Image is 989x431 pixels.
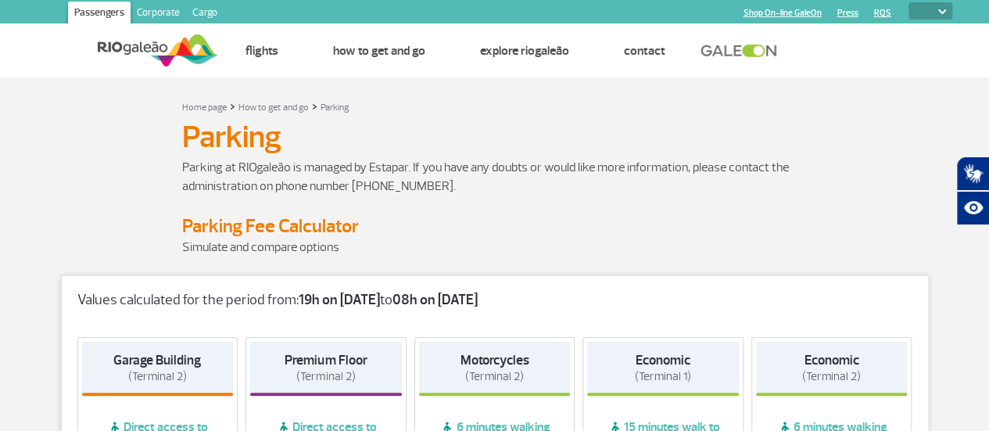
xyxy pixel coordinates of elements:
a: Passengers [68,2,131,27]
strong: Economic [804,352,859,368]
h4: Parking Fee Calculator [182,214,808,238]
a: > [312,97,317,115]
a: Parking [321,102,349,113]
a: Explore RIOgaleão [480,43,569,59]
strong: 08h on [DATE] [392,291,478,309]
a: Flights [245,43,278,59]
button: Abrir tradutor de língua de sinais. [956,156,989,191]
span: (Terminal 2) [465,369,524,384]
p: Values calculated for the period from: to [77,292,912,309]
strong: Garage Building [113,352,201,368]
a: Contact [624,43,665,59]
span: (Terminal 2) [296,369,355,384]
p: Parking at RIOgaleão is managed by Estapar. If you have any doubts or would like more information... [182,158,808,196]
strong: Premium Floor [285,352,367,368]
a: Corporate [131,2,186,27]
a: Press [837,8,858,18]
a: Home page [182,102,227,113]
strong: Economic [636,352,690,368]
a: > [230,97,235,115]
span: (Terminal 2) [802,369,861,384]
button: Abrir recursos assistivos. [956,191,989,225]
a: Shop On-line GaleOn [743,8,821,18]
a: Cargo [186,2,224,27]
span: (Terminal 2) [128,369,187,384]
a: How to get and go [238,102,309,113]
span: (Terminal 1) [635,369,691,384]
p: Simulate and compare options [182,238,808,257]
a: How to get and go [333,43,425,59]
a: RQS [873,8,890,18]
div: Plugin de acessibilidade da Hand Talk. [956,156,989,225]
strong: Motorcycles [460,352,529,368]
strong: 19h on [DATE] [299,291,380,309]
h1: Parking [182,124,808,150]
